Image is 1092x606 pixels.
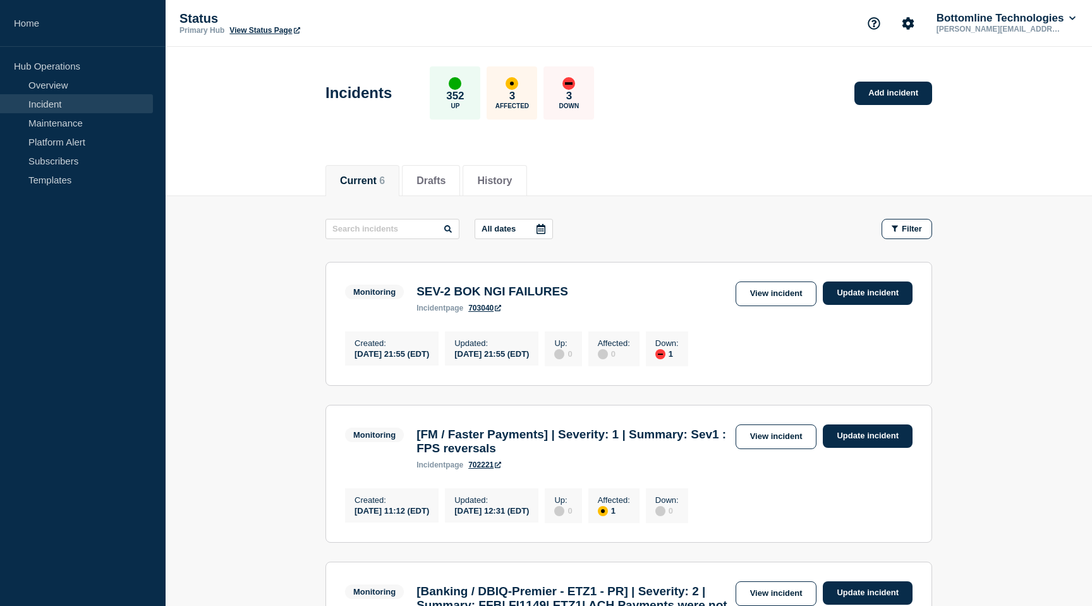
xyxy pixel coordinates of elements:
a: Add incident [854,82,932,105]
p: page [416,304,463,312]
div: disabled [554,506,564,516]
h3: SEV-2 BOK NGI FAILURES [416,285,568,299]
a: View incident [736,281,817,306]
p: Down [559,102,579,109]
div: up [449,77,461,90]
p: [PERSON_NAME][EMAIL_ADDRESS][DOMAIN_NAME] [934,25,1065,34]
a: Update incident [823,281,913,305]
div: [DATE] 12:31 (EDT) [454,505,529,516]
button: Drafts [416,175,446,187]
p: 3 [509,90,515,102]
a: View incident [736,581,817,606]
button: Current 6 [340,175,385,187]
p: Status [179,11,432,26]
div: 0 [655,505,679,516]
p: Up : [554,338,572,348]
button: Bottomline Technologies [934,12,1078,25]
p: Up [451,102,459,109]
p: Created : [355,495,429,505]
span: incident [416,304,446,312]
p: page [416,461,463,469]
p: Up : [554,495,572,505]
p: Created : [355,338,429,348]
a: 703040 [468,304,501,312]
a: 702221 [468,461,501,469]
button: Support [861,10,887,37]
span: Monitoring [345,285,404,299]
p: Down : [655,495,679,505]
h1: Incidents [325,84,392,102]
div: affected [506,77,518,90]
div: 1 [655,348,679,359]
span: Monitoring [345,584,404,599]
button: Account settings [895,10,921,37]
p: Affected : [598,495,630,505]
p: Affected [495,102,529,109]
h3: [FM / Faster Payments] | Severity: 1 | Summary: Sev1 : FPS reversals [416,428,729,455]
div: affected [598,506,608,516]
a: View incident [736,424,817,449]
div: [DATE] 21:55 (EDT) [355,348,429,359]
a: Update incident [823,581,913,605]
a: Update incident [823,424,913,448]
div: [DATE] 11:12 (EDT) [355,505,429,516]
div: down [655,349,665,359]
input: Search incidents [325,219,459,239]
span: Monitoring [345,428,404,442]
div: [DATE] 21:55 (EDT) [454,348,529,359]
div: disabled [554,349,564,359]
span: Filter [902,224,922,233]
div: 0 [598,348,630,359]
p: All dates [482,224,516,233]
a: View Status Page [229,26,300,35]
div: disabled [598,349,608,359]
div: 0 [554,505,572,516]
div: disabled [655,506,665,516]
button: Filter [882,219,932,239]
span: incident [416,461,446,469]
p: Updated : [454,495,529,505]
p: Down : [655,338,679,348]
button: History [477,175,512,187]
div: 0 [554,348,572,359]
p: 352 [446,90,464,102]
span: 6 [379,175,385,186]
button: All dates [475,219,553,239]
p: Affected : [598,338,630,348]
div: down [562,77,575,90]
p: Primary Hub [179,26,224,35]
p: 3 [566,90,572,102]
div: 1 [598,505,630,516]
p: Updated : [454,338,529,348]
